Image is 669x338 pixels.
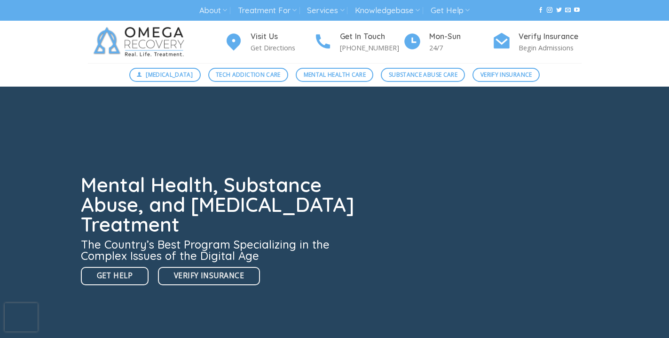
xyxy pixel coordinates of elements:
h4: Get In Touch [340,31,403,43]
a: Follow on YouTube [574,7,580,14]
a: Knowledgebase [355,2,420,19]
p: Begin Admissions [519,42,582,53]
a: Services [307,2,344,19]
p: [PHONE_NUMBER] [340,42,403,53]
a: Follow on Facebook [538,7,543,14]
h1: Mental Health, Substance Abuse, and [MEDICAL_DATA] Treatment [81,175,360,234]
a: Send us an email [565,7,571,14]
a: Verify Insurance [472,68,540,82]
a: Mental Health Care [296,68,373,82]
h4: Verify Insurance [519,31,582,43]
a: Tech Addiction Care [208,68,289,82]
a: Treatment For [238,2,297,19]
span: Mental Health Care [304,70,366,79]
a: Follow on Instagram [547,7,552,14]
h4: Mon-Sun [429,31,492,43]
img: Omega Recovery [88,21,194,63]
span: Get Help [97,270,133,282]
a: About [199,2,227,19]
h3: The Country’s Best Program Specializing in the Complex Issues of the Digital Age [81,239,360,261]
span: Verify Insurance [480,70,532,79]
a: Verify Insurance Begin Admissions [492,31,582,54]
a: Get In Touch [PHONE_NUMBER] [314,31,403,54]
span: Substance Abuse Care [389,70,457,79]
iframe: reCAPTCHA [5,303,38,331]
p: Get Directions [251,42,314,53]
a: [MEDICAL_DATA] [129,68,201,82]
span: Tech Addiction Care [216,70,281,79]
a: Get Help [81,267,149,285]
a: Get Help [431,2,470,19]
a: Substance Abuse Care [381,68,465,82]
span: Verify Insurance [174,270,244,282]
a: Visit Us Get Directions [224,31,314,54]
a: Verify Insurance [158,267,260,285]
p: 24/7 [429,42,492,53]
span: [MEDICAL_DATA] [146,70,193,79]
a: Follow on Twitter [556,7,562,14]
h4: Visit Us [251,31,314,43]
